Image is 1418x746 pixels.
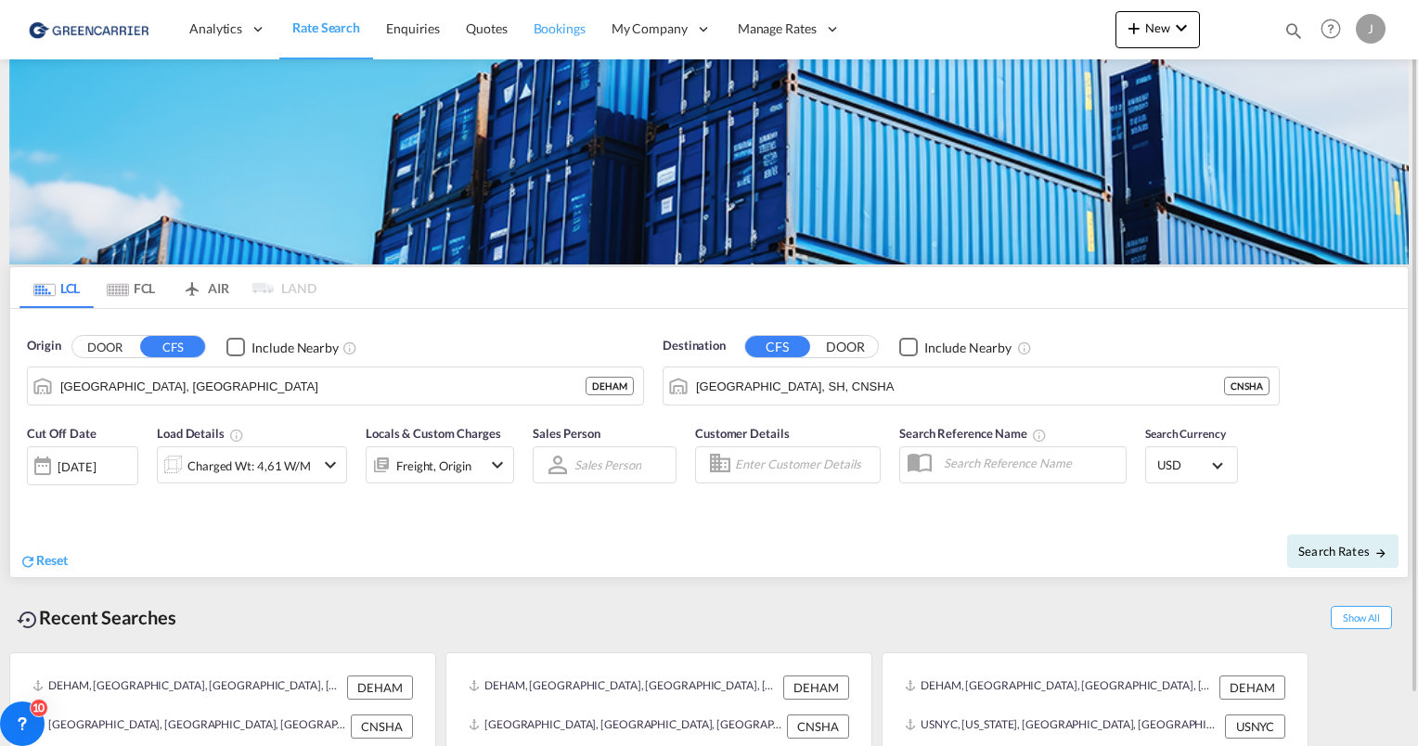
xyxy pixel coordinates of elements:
div: Include Nearby [251,339,339,357]
md-input-container: Shanghai, SH, CNSHA [664,367,1279,405]
md-icon: Chargeable Weight [229,428,244,443]
div: CNSHA [787,714,849,739]
div: DEHAM [783,675,849,700]
md-checkbox: Checkbox No Ink [899,337,1012,356]
span: Sales Person [533,426,600,441]
md-icon: icon-magnify [1283,20,1304,41]
md-icon: Unchecked: Ignores neighbouring ports when fetching rates.Checked : Includes neighbouring ports w... [1017,341,1032,355]
span: Reset [36,552,68,568]
span: Show All [1331,606,1392,629]
span: Destination [663,337,726,355]
md-pagination-wrapper: Use the left and right arrow keys to navigate between tabs [19,267,316,308]
div: Include Nearby [924,339,1012,357]
div: CNSHA, Shanghai, SH, China, Greater China & Far East Asia, Asia Pacific [32,714,346,739]
span: Bookings [534,20,586,36]
div: DEHAM [586,377,634,395]
div: [DATE] [27,446,138,485]
md-icon: icon-refresh [19,553,36,570]
md-icon: icon-chevron-down [486,454,509,476]
div: USNYC, New York, NY, United States, North America, Americas [905,714,1220,739]
md-icon: Your search will be saved by the below given name [1032,428,1047,443]
span: Enquiries [386,20,440,36]
span: Search Rates [1298,544,1387,559]
span: Cut Off Date [27,426,97,441]
div: icon-magnify [1283,20,1304,48]
div: CNSHA [1224,377,1270,395]
span: Help [1315,13,1347,45]
span: USD [1157,457,1209,473]
button: CFS [140,336,205,357]
md-icon: icon-chevron-down [319,454,342,476]
input: Search Reference Name [935,449,1126,477]
span: Customer Details [695,426,789,441]
div: DEHAM [347,675,413,700]
span: My Company [612,19,688,38]
md-input-container: Hamburg, DEHAM [28,367,643,405]
div: Recent Searches [9,597,184,638]
div: DEHAM, Hamburg, Germany, Western Europe, Europe [905,675,1215,700]
span: Locals & Custom Charges [366,426,501,441]
div: Charged Wt: 4,61 W/M [187,453,311,479]
md-icon: icon-airplane [181,277,203,291]
button: DOOR [813,337,878,358]
div: icon-refreshReset [19,551,68,572]
span: Load Details [157,426,244,441]
button: Search Ratesicon-arrow-right [1287,534,1399,568]
span: Manage Rates [738,19,817,38]
div: DEHAM [1219,675,1285,700]
md-tab-item: AIR [168,267,242,308]
span: Search Reference Name [899,426,1047,441]
span: Search Currency [1145,427,1226,441]
div: DEHAM, Hamburg, Germany, Western Europe, Europe [469,675,779,700]
div: Help [1315,13,1356,46]
div: DEHAM, Hamburg, Germany, Western Europe, Europe [32,675,342,700]
button: icon-plus 400-fgNewicon-chevron-down [1115,11,1200,48]
md-icon: icon-plus 400-fg [1123,17,1145,39]
img: GreenCarrierFCL_LCL.png [9,59,1409,264]
button: DOOR [72,337,137,358]
md-icon: Unchecked: Ignores neighbouring ports when fetching rates.Checked : Includes neighbouring ports w... [342,341,357,355]
span: Origin [27,337,60,355]
md-icon: icon-backup-restore [17,609,39,631]
div: Freight Origin [396,453,471,479]
div: [DATE] [58,458,96,475]
md-tab-item: FCL [94,267,168,308]
input: Search by Port [696,372,1224,400]
div: Origin DOOR CFS Checkbox No InkUnchecked: Ignores neighbouring ports when fetching rates.Checked ... [10,309,1408,577]
img: 1378a7308afe11ef83610d9e779c6b34.png [28,8,153,50]
md-tab-item: LCL [19,267,94,308]
span: Quotes [466,20,507,36]
md-select: Select Currency: $ USDUnited States Dollar [1155,452,1228,479]
div: J [1356,14,1386,44]
span: New [1123,20,1192,35]
md-icon: icon-arrow-right [1374,547,1387,559]
md-icon: icon-chevron-down [1170,17,1192,39]
div: CNSHA, Shanghai, SH, China, Greater China & Far East Asia, Asia Pacific [469,714,782,739]
div: USNYC [1225,714,1285,739]
button: CFS [745,336,810,357]
input: Enter Customer Details [735,451,874,479]
md-select: Sales Person [573,451,643,478]
span: Analytics [189,19,242,38]
md-checkbox: Checkbox No Ink [226,337,339,356]
input: Search by Port [60,372,586,400]
div: Charged Wt: 4,61 W/Micon-chevron-down [157,446,347,483]
md-datepicker: Select [27,483,41,508]
div: CNSHA [351,714,413,739]
span: Rate Search [292,19,360,35]
div: Freight Originicon-chevron-down [366,446,514,483]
